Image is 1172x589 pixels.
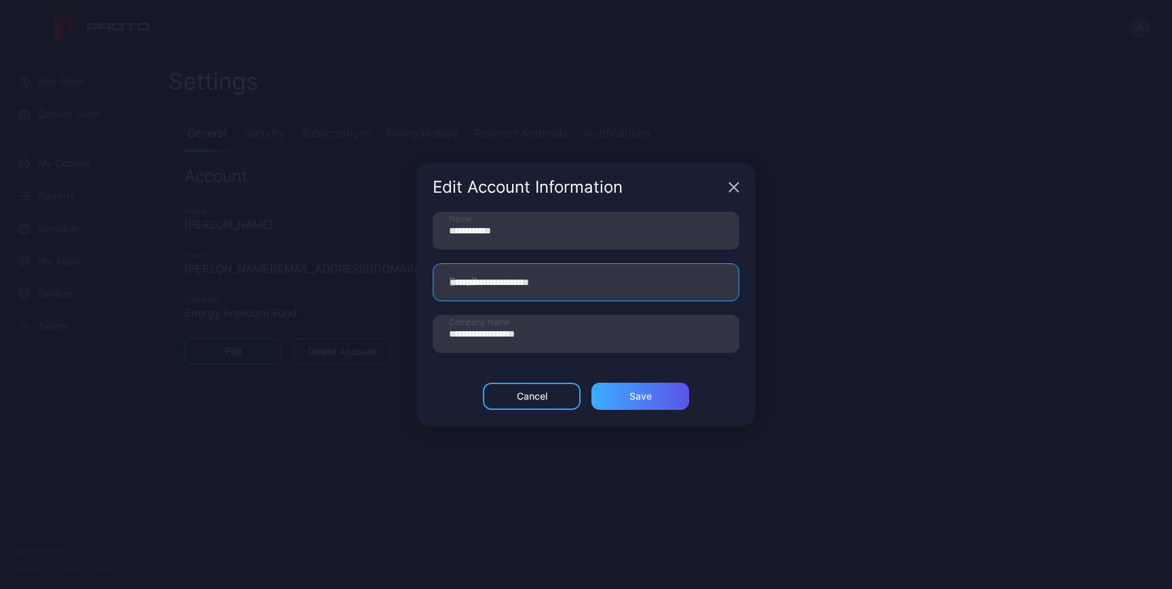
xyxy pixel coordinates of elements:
input: Email [433,263,739,301]
div: Save [629,391,652,402]
button: Cancel [483,383,581,410]
input: Company Name [433,315,739,353]
button: Save [591,383,689,410]
div: Edit Account Information [433,179,723,195]
div: Cancel [517,391,547,402]
input: Name [433,212,739,250]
